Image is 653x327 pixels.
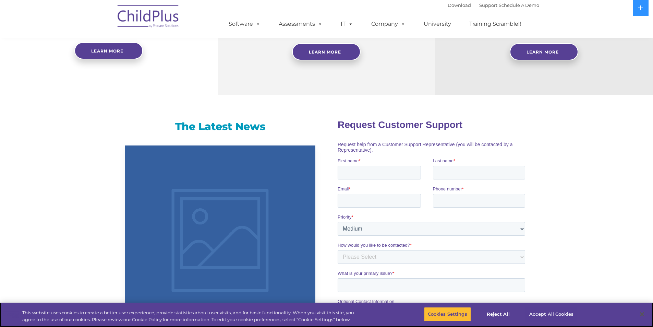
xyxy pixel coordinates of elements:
a: University [417,17,458,31]
a: Learn more [74,42,143,59]
a: Software [222,17,267,31]
span: Learn More [527,49,559,55]
button: Cookies Settings [424,307,471,322]
a: Learn More [292,43,361,60]
h3: The Latest News [125,120,315,133]
span: Learn more [91,48,123,54]
a: Assessments [272,17,329,31]
a: Company [364,17,412,31]
button: Accept All Cookies [525,307,577,322]
button: Reject All [477,307,520,322]
img: ChildPlus by Procare Solutions [114,0,183,35]
span: Learn More [309,49,341,55]
a: Schedule A Demo [499,2,539,8]
font: | [448,2,539,8]
div: This website uses cookies to create a better user experience, provide statistics about user visit... [22,310,359,323]
a: Training Scramble!! [462,17,528,31]
a: Learn More [510,43,578,60]
a: Download [448,2,471,8]
button: Close [634,307,650,322]
a: Support [479,2,497,8]
a: IT [334,17,360,31]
